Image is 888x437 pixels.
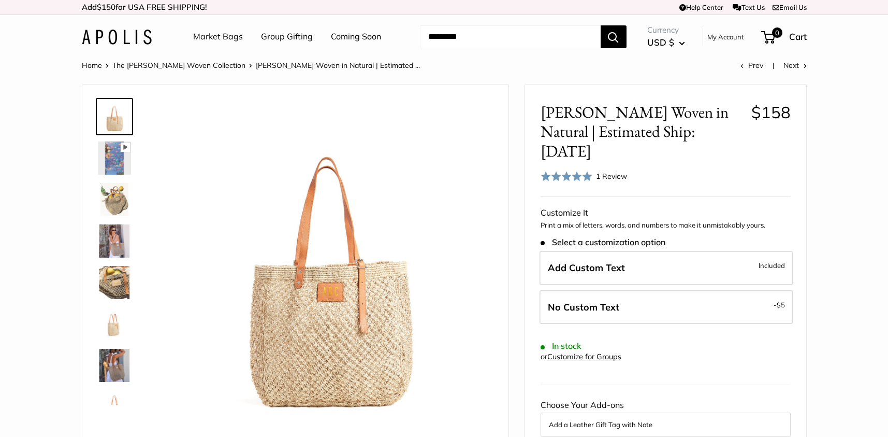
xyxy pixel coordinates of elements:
nav: Breadcrumb [82,59,420,72]
span: $150 [97,2,115,12]
img: Mercado Woven in Natural | Estimated Ship: Oct. 19th [98,224,131,258]
img: Mercado Woven in Natural | Estimated Ship: Oct. 19th [98,183,131,216]
a: The [PERSON_NAME] Woven Collection [112,61,245,70]
img: Mercado Woven in Natural | Estimated Ship: Oct. 19th [98,100,131,133]
span: USD $ [647,37,674,48]
img: Mercado Woven in Natural | Estimated Ship: Oct. 19th [98,349,131,382]
span: In stock [541,341,581,351]
a: Mercado Woven in Natural | Estimated Ship: Oct. 19th [96,388,133,426]
span: $5 [777,301,785,309]
img: Apolis [82,30,152,45]
a: Text Us [733,3,764,11]
button: USD $ [647,34,685,51]
a: Email Us [773,3,807,11]
span: Add Custom Text [548,262,625,274]
button: Add a Leather Gift Tag with Note [549,418,782,431]
img: Mercado Woven in Natural | Estimated Ship: Oct. 19th [98,307,131,341]
span: [PERSON_NAME] Woven in Natural | Estimated Ship: [DATE] [541,103,744,161]
img: Mercado Woven in Natural | Estimated Ship: Oct. 19th [165,100,493,428]
a: Help Center [679,3,723,11]
a: Mercado Woven in Natural | Estimated Ship: Oct. 19th [96,181,133,218]
input: Search... [420,25,601,48]
a: Customize for Groups [547,352,621,361]
span: $158 [751,102,791,122]
div: or [541,350,621,364]
a: Mercado Woven in Natural | Estimated Ship: Oct. 19th [96,139,133,177]
img: Mercado Woven in Natural | Estimated Ship: Oct. 19th [98,266,131,299]
div: Customize It [541,205,791,221]
span: Included [759,259,785,272]
span: Cart [789,31,807,42]
a: Coming Soon [331,29,381,45]
a: Mercado Woven in Natural | Estimated Ship: Oct. 19th [96,305,133,343]
a: Mercado Woven in Natural | Estimated Ship: Oct. 19th [96,347,133,384]
span: [PERSON_NAME] Woven in Natural | Estimated ... [256,61,420,70]
img: Mercado Woven in Natural | Estimated Ship: Oct. 19th [98,142,131,175]
a: Market Bags [193,29,243,45]
span: 1 Review [596,172,627,181]
div: Choose Your Add-ons [541,398,791,437]
a: 0 Cart [762,29,807,45]
button: Search [601,25,627,48]
p: Print a mix of letters, words, and numbers to make it unmistakably yours. [541,220,791,231]
span: No Custom Text [548,301,619,313]
a: Next [783,61,807,70]
span: Select a customization option [541,237,665,247]
a: My Account [707,31,744,43]
a: Mercado Woven in Natural | Estimated Ship: Oct. 19th [96,222,133,260]
label: Leave Blank [540,290,793,325]
label: Add Custom Text [540,251,793,285]
span: 0 [771,27,782,38]
a: Home [82,61,102,70]
a: Group Gifting [261,29,313,45]
span: - [774,299,785,311]
a: Mercado Woven in Natural | Estimated Ship: Oct. 19th [96,264,133,301]
span: Currency [647,23,685,37]
a: Mercado Woven in Natural | Estimated Ship: Oct. 19th [96,98,133,135]
a: Prev [740,61,763,70]
img: Mercado Woven in Natural | Estimated Ship: Oct. 19th [98,390,131,424]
